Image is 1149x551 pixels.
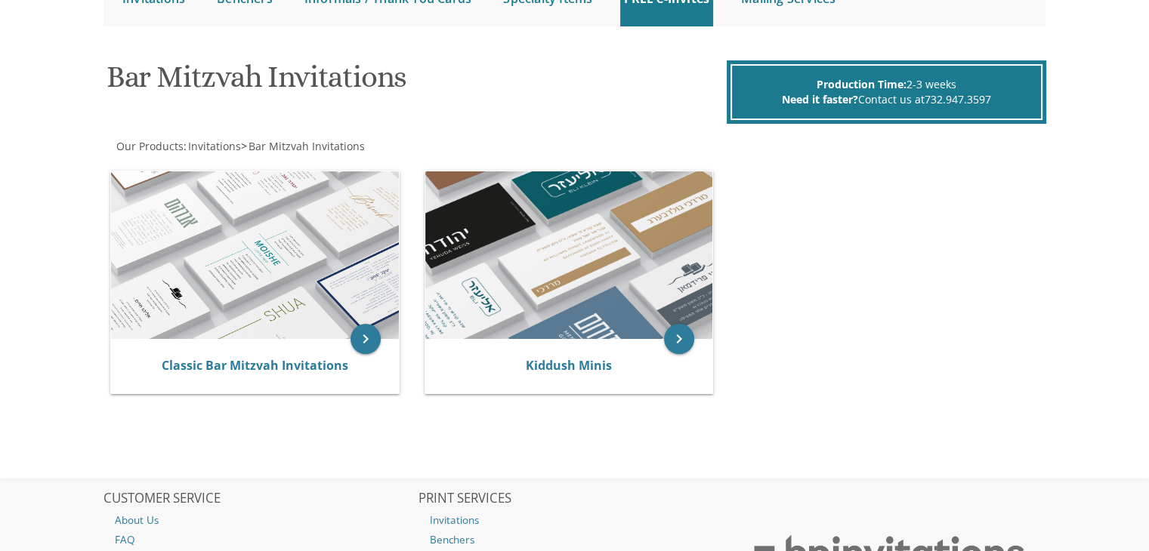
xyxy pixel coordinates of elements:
[817,77,907,91] span: Production Time:
[107,60,723,105] h1: Bar Mitzvah Invitations
[103,139,575,154] div: :
[188,139,241,153] span: Invitations
[241,139,365,153] span: >
[782,92,858,106] span: Need it faster?
[115,139,184,153] a: Our Products
[111,171,399,339] img: Classic Bar Mitzvah Invitations
[419,491,731,506] h2: PRINT SERVICES
[249,139,365,153] span: Bar Mitzvah Invitations
[162,357,348,374] a: Classic Bar Mitzvah Invitations
[351,324,381,354] a: keyboard_arrow_right
[419,530,731,549] a: Benchers
[247,139,365,153] a: Bar Mitzvah Invitations
[187,139,241,153] a: Invitations
[664,324,694,354] a: keyboard_arrow_right
[425,171,713,339] img: Kiddush Minis
[730,64,1042,120] div: 2-3 weeks Contact us at
[103,491,416,506] h2: CUSTOMER SERVICE
[526,357,612,374] a: Kiddush Minis
[103,510,416,530] a: About Us
[925,92,991,106] a: 732.947.3597
[419,510,731,530] a: Invitations
[103,530,416,549] a: FAQ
